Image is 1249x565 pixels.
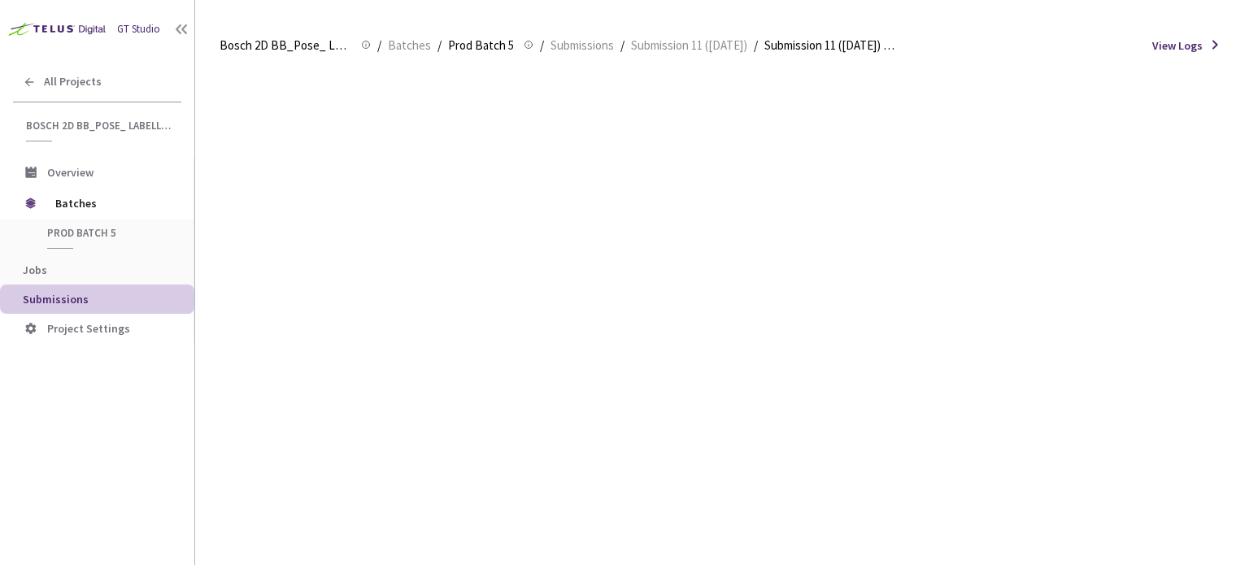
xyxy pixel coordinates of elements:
[628,36,751,54] a: Submission 11 ([DATE])
[23,263,47,277] span: Jobs
[47,321,130,336] span: Project Settings
[540,36,544,55] li: /
[551,36,614,55] span: Submissions
[1152,37,1203,54] span: View Logs
[220,36,351,55] span: Bosch 2D BB_Pose_ Labelling (2025)
[385,36,434,54] a: Batches
[388,36,431,55] span: Batches
[47,226,168,240] span: Prod Batch 5
[620,36,624,55] li: /
[448,36,514,55] span: Prod Batch 5
[23,292,89,306] span: Submissions
[764,36,896,55] span: Submission 11 ([DATE]) QC - [DATE]
[55,187,167,219] span: Batches
[377,36,381,55] li: /
[26,119,172,133] span: Bosch 2D BB_Pose_ Labelling (2025)
[44,75,102,89] span: All Projects
[117,22,160,37] div: GT Studio
[631,36,747,55] span: Submission 11 ([DATE])
[437,36,442,55] li: /
[754,36,758,55] li: /
[47,165,94,180] span: Overview
[547,36,617,54] a: Submissions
